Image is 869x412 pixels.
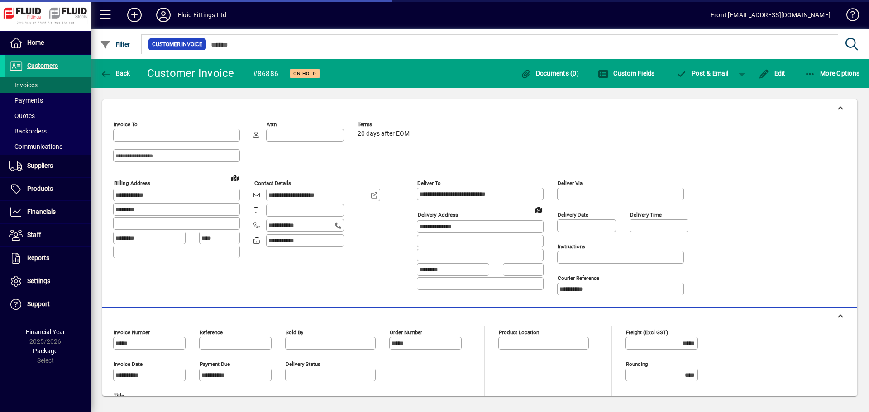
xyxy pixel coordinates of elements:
span: Filter [100,41,130,48]
app-page-header-button: Back [91,65,140,81]
button: Custom Fields [596,65,657,81]
span: On hold [293,71,316,76]
span: Backorders [9,128,47,135]
span: Back [100,70,130,77]
button: Add [120,7,149,23]
mat-label: Order number [390,329,422,336]
span: Invoices [9,81,38,89]
a: Quotes [5,108,91,123]
mat-label: Title [114,393,124,399]
span: Communications [9,143,62,150]
mat-label: Attn [267,121,277,128]
span: Terms [358,122,412,128]
button: Filter [98,36,133,52]
span: Documents (0) [520,70,579,77]
a: Reports [5,247,91,270]
span: ost & Email [676,70,729,77]
span: Edit [759,70,786,77]
div: #86886 [253,66,279,81]
div: Fluid Fittings Ltd [178,8,226,22]
a: Payments [5,93,91,108]
mat-label: Delivery status [286,361,320,367]
mat-label: Delivery date [558,212,588,218]
span: Package [33,347,57,355]
span: Staff [27,231,41,238]
a: Invoices [5,77,91,93]
div: Customer Invoice [147,66,234,81]
a: Home [5,32,91,54]
span: Custom Fields [598,70,655,77]
span: Financial Year [26,328,65,336]
a: Backorders [5,123,91,139]
span: P [692,70,696,77]
span: Customers [27,62,58,69]
span: Settings [27,277,50,284]
span: Quotes [9,112,35,119]
mat-label: Deliver via [558,180,583,186]
span: 20 days after EOM [358,130,410,137]
mat-label: Rounding [626,361,648,367]
span: Reports [27,254,49,261]
span: Support [27,300,50,308]
a: Staff [5,224,91,246]
mat-label: Freight (excl GST) [626,329,668,336]
mat-label: Invoice To [114,121,138,128]
mat-label: Delivery time [630,212,662,218]
button: Back [98,65,133,81]
mat-label: Payment due [200,361,230,367]
mat-label: Invoice date [114,361,143,367]
a: Products [5,178,91,200]
mat-label: Instructions [558,243,585,250]
div: Front [EMAIL_ADDRESS][DOMAIN_NAME] [711,8,831,22]
button: Post & Email [672,65,733,81]
a: Knowledge Base [840,2,858,31]
mat-label: Sold by [286,329,303,336]
span: More Options [805,70,860,77]
span: Products [27,185,53,192]
a: Suppliers [5,155,91,177]
span: Customer Invoice [152,40,202,49]
a: Settings [5,270,91,293]
mat-label: Invoice number [114,329,150,336]
button: Documents (0) [518,65,581,81]
mat-label: Deliver To [417,180,441,186]
button: More Options [802,65,862,81]
span: Payments [9,97,43,104]
span: Financials [27,208,56,215]
a: View on map [228,170,242,185]
mat-label: Reference [200,329,223,336]
button: Edit [756,65,788,81]
button: Profile [149,7,178,23]
a: Financials [5,201,91,223]
a: Communications [5,139,91,154]
mat-label: Product location [499,329,539,336]
a: Support [5,293,91,316]
mat-label: Courier Reference [558,275,599,281]
span: Suppliers [27,162,53,169]
a: View on map [531,202,546,217]
span: Home [27,39,44,46]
